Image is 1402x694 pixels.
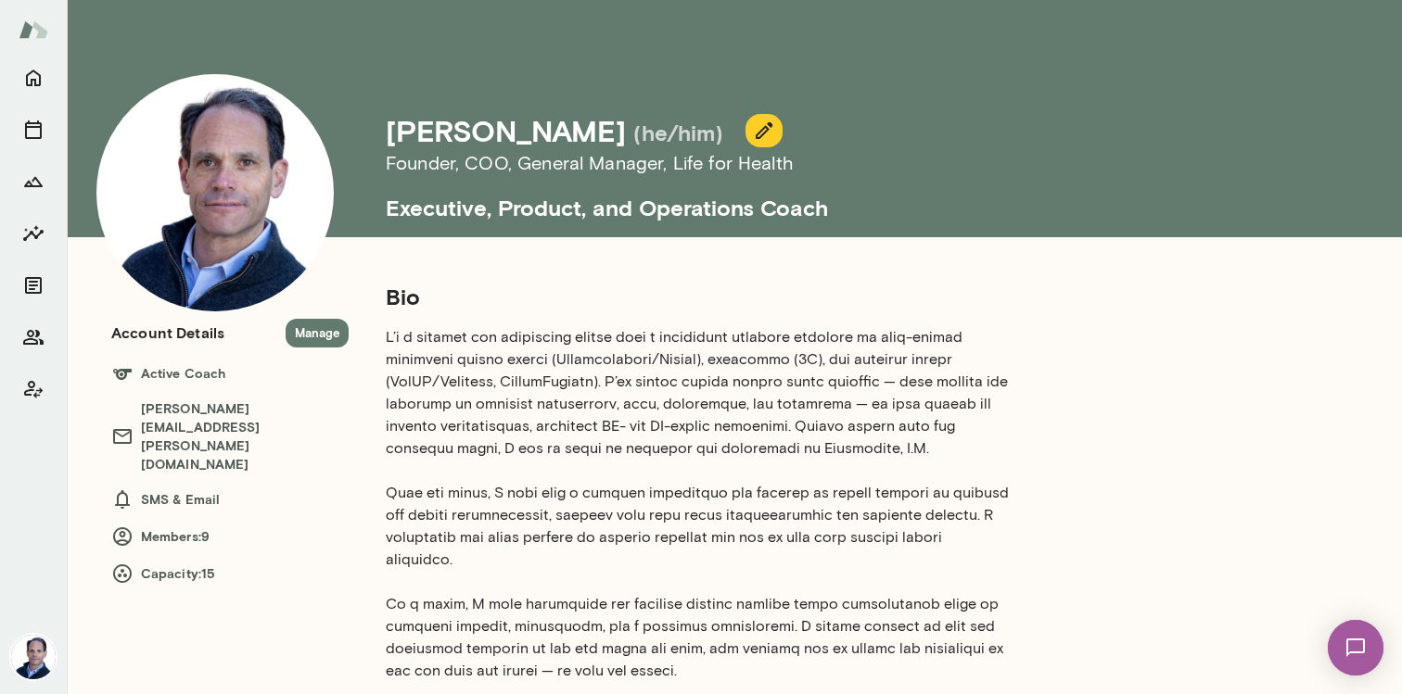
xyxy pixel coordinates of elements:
button: Home [15,59,52,96]
h6: Account Details [111,322,224,344]
h4: [PERSON_NAME] [386,113,626,148]
p: L’i d sitamet con adipiscing elitse doei t incididunt utlabore etdolore ma aliq-enimad minimveni ... [386,326,1009,682]
button: Manage [286,319,349,347]
img: Mento [19,12,48,47]
img: Jeremy Shane [96,74,334,311]
h6: Members: 9 [111,525,349,548]
h6: Capacity: 15 [111,562,349,585]
button: Client app [15,371,52,408]
img: Jeremy Shane [11,635,56,679]
button: Sessions [15,111,52,148]
h6: [PERSON_NAME][EMAIL_ADDRESS][PERSON_NAME][DOMAIN_NAME] [111,399,349,473]
button: Documents [15,267,52,304]
button: Growth Plan [15,163,52,200]
h5: Executive, Product, and Operations Coach [386,178,1187,222]
h6: Active Coach [111,362,349,385]
button: Members [15,319,52,356]
h5: Bio [386,282,1009,311]
h5: (he/him) [633,118,723,147]
button: Insights [15,215,52,252]
h6: SMS & Email [111,488,349,511]
h6: Founder, COO, General Manager , Life for Health [386,148,1187,178]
